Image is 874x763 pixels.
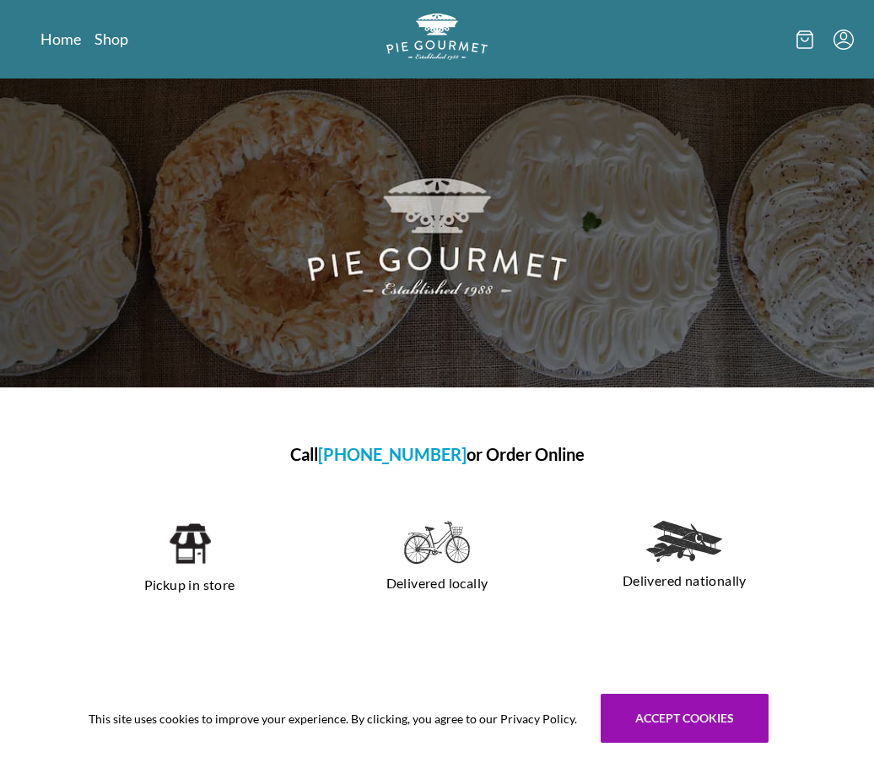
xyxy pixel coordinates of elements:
[601,694,769,743] button: Accept cookies
[46,441,828,467] h1: Call or Order Online
[40,29,81,49] a: Home
[94,29,128,49] a: Shop
[89,710,577,728] span: This site uses cookies to improve your experience. By clicking, you agree to our Privacy Policy.
[318,444,467,464] a: [PHONE_NUMBER]
[86,571,293,598] p: Pickup in store
[333,570,540,597] p: Delivered locally
[386,14,488,60] img: logo
[581,567,788,594] p: Delivered nationally
[168,521,211,566] img: pickup in store
[386,14,488,65] a: Logo
[834,30,854,50] button: Menu
[404,521,470,565] img: delivered locally
[646,521,722,562] img: delivered nationally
